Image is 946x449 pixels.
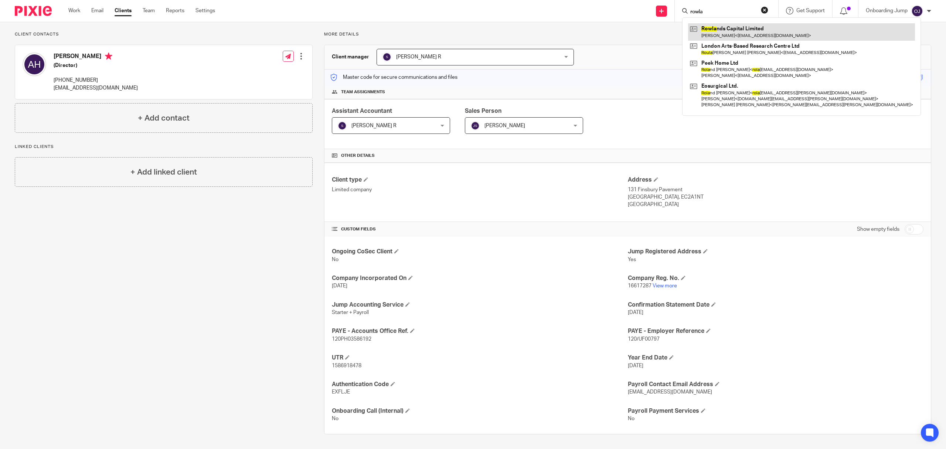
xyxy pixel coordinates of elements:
[332,354,627,362] h4: UTR
[332,407,627,415] h4: Onboarding Call (Internal)
[465,108,501,114] span: Sales Person
[332,108,392,114] span: Assistant Accountant
[332,363,361,368] span: 1586918478
[628,248,923,256] h4: Jump Registered Address
[332,257,338,262] span: No
[341,89,385,95] span: Team assignments
[628,354,923,362] h4: Year End Date
[54,53,138,62] h4: [PERSON_NAME]
[332,327,627,335] h4: PAYE - Accounts Office Ref.
[130,166,197,178] h4: + Add linked client
[761,6,768,14] button: Clear
[628,274,923,282] h4: Company Reg. No.
[628,389,712,395] span: [EMAIL_ADDRESS][DOMAIN_NAME]
[15,6,52,16] img: Pixie
[23,53,46,76] img: svg%3E
[332,337,371,342] span: 120PH03586192
[324,31,931,37] p: More details
[332,389,350,395] span: EXFLJE
[628,416,634,421] span: No
[332,226,627,232] h4: CUSTOM FIELDS
[628,193,923,201] p: [GEOGRAPHIC_DATA], EC2A1NT
[628,310,643,315] span: [DATE]
[54,62,138,69] h5: (Director)
[166,7,184,14] a: Reports
[115,7,132,14] a: Clients
[332,274,627,282] h4: Company Incorporated On
[628,327,923,335] h4: PAYE - Employer Reference
[628,257,636,262] span: Yes
[857,226,899,233] label: Show empty fields
[332,283,347,288] span: [DATE]
[628,186,923,193] p: 131 Finsbury Pavement
[195,7,215,14] a: Settings
[628,363,643,368] span: [DATE]
[332,186,627,193] p: Limited company
[866,7,908,14] p: Onboarding Jump
[332,53,369,61] h3: Client manager
[628,337,660,342] span: 120/UF00797
[332,381,627,388] h4: Authentication Code
[143,7,155,14] a: Team
[396,54,441,60] span: [PERSON_NAME] R
[338,121,347,130] img: svg%3E
[628,201,923,208] p: [GEOGRAPHIC_DATA]
[54,84,138,92] p: [EMAIL_ADDRESS][DOMAIN_NAME]
[628,407,923,415] h4: Payroll Payment Services
[332,416,338,421] span: No
[68,7,80,14] a: Work
[332,176,627,184] h4: Client type
[341,153,375,159] span: Other details
[690,9,756,16] input: Search
[471,121,480,130] img: svg%3E
[332,301,627,309] h4: Jump Accounting Service
[628,301,923,309] h4: Confirmation Statement Date
[628,283,651,288] span: 16617287
[382,53,391,61] img: svg%3E
[484,123,525,128] span: [PERSON_NAME]
[351,123,397,128] span: [PERSON_NAME] R
[332,248,627,256] h4: Ongoing CoSec Client
[911,5,923,17] img: svg%3E
[653,283,677,288] a: View more
[330,74,457,81] p: Master code for secure communications and files
[628,381,923,388] h4: Payroll Contact Email Address
[91,7,103,14] a: Email
[15,144,313,150] p: Linked clients
[628,176,923,184] h4: Address
[105,53,112,60] i: Primary
[796,8,825,13] span: Get Support
[15,31,313,37] p: Client contacts
[54,77,138,84] p: [PHONE_NUMBER]
[138,112,190,124] h4: + Add contact
[332,310,369,315] span: Starter + Payroll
